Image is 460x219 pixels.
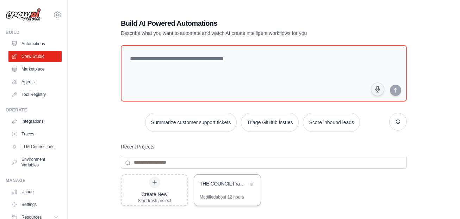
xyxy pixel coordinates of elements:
[138,198,171,203] div: Start fresh project
[145,113,237,132] button: Summarize customer support tickets
[6,8,41,22] img: Logo
[6,30,62,35] div: Build
[6,107,62,113] div: Operate
[425,185,460,219] iframe: Chat Widget
[138,191,171,198] div: Create New
[371,83,384,96] button: Click to speak your automation idea
[8,154,62,171] a: Environment Variables
[8,63,62,75] a: Marketplace
[200,194,244,200] div: Modified about 12 hours
[8,38,62,49] a: Automations
[121,18,358,28] h1: Build AI Powered Automations
[8,141,62,152] a: LLM Connections
[303,113,360,132] button: Score inbound leads
[8,116,62,127] a: Integrations
[8,199,62,210] a: Settings
[248,180,255,187] button: Delete project
[121,143,154,150] h3: Recent Projects
[8,76,62,87] a: Agents
[200,180,248,187] div: THE COUNCIL Framework Code Generator
[8,89,62,100] a: Tool Registry
[8,128,62,140] a: Traces
[8,51,62,62] a: Crew Studio
[121,30,358,37] p: Describe what you want to automate and watch AI create intelligent workflows for you
[6,178,62,183] div: Manage
[389,113,407,130] button: Get new suggestions
[8,186,62,197] a: Usage
[241,113,299,132] button: Triage GitHub issues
